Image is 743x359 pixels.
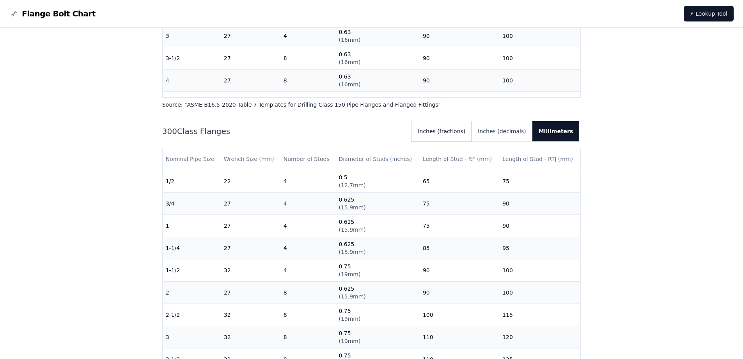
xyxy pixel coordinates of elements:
[339,249,365,255] span: ( 15.9mm )
[221,148,280,170] th: Wrench Size (mm)
[335,237,419,259] td: 0.625
[335,304,419,326] td: 0.75
[499,92,580,114] td: 110
[221,215,280,237] td: 27
[420,237,499,259] td: 85
[339,227,365,233] span: ( 15.9mm )
[499,215,580,237] td: 90
[335,25,419,47] td: 0.63
[335,326,419,348] td: 0.75
[472,121,532,141] button: Inches (decimals)
[335,193,419,215] td: 0.625
[339,81,360,88] span: ( 16mm )
[221,193,280,215] td: 27
[339,338,360,344] span: ( 19mm )
[420,282,499,304] td: 90
[420,70,499,92] td: 90
[163,193,221,215] td: 3/4
[280,25,336,47] td: 4
[280,282,336,304] td: 8
[499,237,580,259] td: 95
[163,148,221,170] th: Nominal Pipe Size
[339,293,365,300] span: ( 15.9mm )
[221,47,280,70] td: 27
[499,326,580,348] td: 120
[411,121,472,141] button: Inches (fractions)
[163,282,221,304] td: 2
[280,237,336,259] td: 4
[163,70,221,92] td: 4
[280,70,336,92] td: 8
[163,304,221,326] td: 2-1/2
[335,259,419,282] td: 0.75
[420,326,499,348] td: 110
[280,304,336,326] td: 8
[163,259,221,282] td: 1-1/2
[163,326,221,348] td: 3
[280,47,336,70] td: 8
[162,126,406,137] h2: 300 Class Flanges
[221,259,280,282] td: 32
[420,92,499,114] td: 95
[420,170,499,193] td: 65
[499,259,580,282] td: 100
[221,282,280,304] td: 27
[335,148,419,170] th: Diameter of Studs (inches)
[280,92,336,114] td: 8
[420,304,499,326] td: 100
[499,304,580,326] td: 115
[221,70,280,92] td: 27
[499,193,580,215] td: 90
[335,170,419,193] td: 0.5
[221,304,280,326] td: 32
[339,204,365,211] span: ( 15.9mm )
[221,326,280,348] td: 32
[499,70,580,92] td: 100
[335,92,419,114] td: 0.75
[9,9,19,18] img: Flange Bolt Chart Logo
[221,25,280,47] td: 27
[339,37,360,43] span: ( 16mm )
[163,92,221,114] td: 5
[684,6,734,21] a: ⚡ Lookup Tool
[339,316,360,322] span: ( 19mm )
[221,170,280,193] td: 22
[280,193,336,215] td: 4
[280,259,336,282] td: 4
[420,215,499,237] td: 75
[420,259,499,282] td: 90
[163,170,221,193] td: 1/2
[420,25,499,47] td: 90
[420,193,499,215] td: 75
[335,70,419,92] td: 0.63
[339,59,360,65] span: ( 16mm )
[163,47,221,70] td: 3-1/2
[163,237,221,259] td: 1-1/4
[499,282,580,304] td: 100
[280,215,336,237] td: 4
[499,148,580,170] th: Length of Stud - RTJ (mm)
[280,326,336,348] td: 8
[339,271,360,277] span: ( 19mm )
[499,170,580,193] td: 75
[420,47,499,70] td: 90
[163,25,221,47] td: 3
[499,25,580,47] td: 100
[9,8,96,19] a: Flange Bolt Chart LogoFlange Bolt Chart
[162,101,581,109] p: Source: " ASME B16.5-2020 Table 7 Templates for Drilling Class 150 Pipe Flanges and Flanged Fitti...
[280,170,336,193] td: 4
[335,215,419,237] td: 0.625
[221,92,280,114] td: 32
[532,121,580,141] button: Millimeters
[335,282,419,304] td: 0.625
[420,148,499,170] th: Length of Stud - RF (mm)
[22,8,96,19] span: Flange Bolt Chart
[163,215,221,237] td: 1
[335,47,419,70] td: 0.63
[499,47,580,70] td: 100
[280,148,336,170] th: Number of Studs
[339,182,365,188] span: ( 12.7mm )
[221,237,280,259] td: 27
